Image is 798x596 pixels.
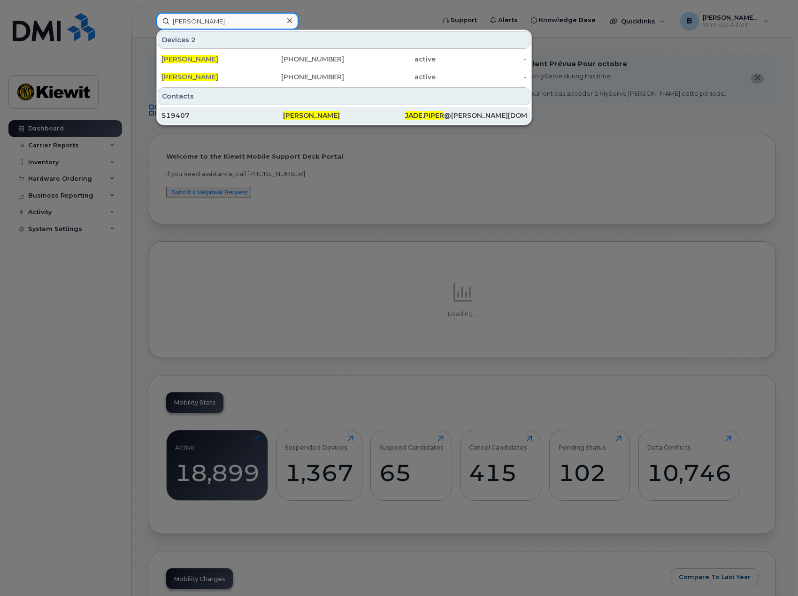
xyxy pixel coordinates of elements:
div: active [344,72,436,82]
div: - [436,54,527,64]
span: PIPER [424,111,444,120]
a: [PERSON_NAME][PHONE_NUMBER]active- [158,51,530,68]
span: [PERSON_NAME] [161,73,218,81]
div: . @[PERSON_NAME][DOMAIN_NAME] [405,111,527,120]
a: [PERSON_NAME][PHONE_NUMBER]active- [158,69,530,85]
span: [PERSON_NAME] [283,111,340,120]
a: 519407[PERSON_NAME]JADE.PIPER@[PERSON_NAME][DOMAIN_NAME] [158,107,530,124]
div: [PHONE_NUMBER] [253,54,345,64]
div: active [344,54,436,64]
iframe: Messenger Launcher [757,555,791,589]
span: JADE [405,111,422,120]
span: 2 [191,35,196,45]
div: [PHONE_NUMBER] [253,72,345,82]
div: 519407 [161,111,283,120]
span: [PERSON_NAME] [161,55,218,63]
div: Contacts [158,87,530,105]
div: Devices [158,31,530,49]
div: - [436,72,527,82]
